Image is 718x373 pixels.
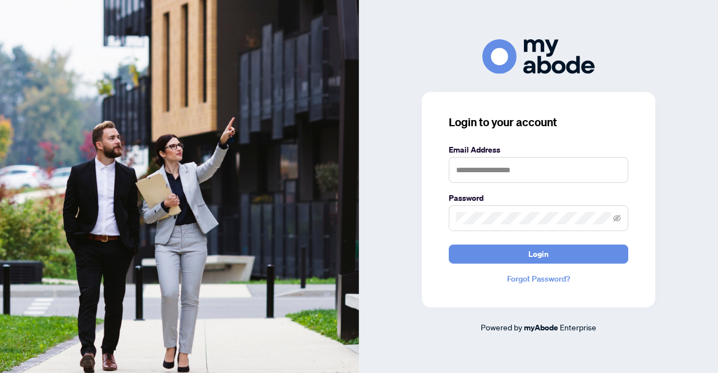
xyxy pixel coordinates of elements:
h3: Login to your account [449,114,628,130]
span: eye-invisible [613,214,621,222]
span: Enterprise [560,322,596,332]
a: Forgot Password? [449,273,628,285]
button: Login [449,245,628,264]
label: Email Address [449,144,628,156]
label: Password [449,192,628,204]
span: Login [528,245,549,263]
a: myAbode [524,321,558,334]
img: ma-logo [482,39,595,73]
span: Powered by [481,322,522,332]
